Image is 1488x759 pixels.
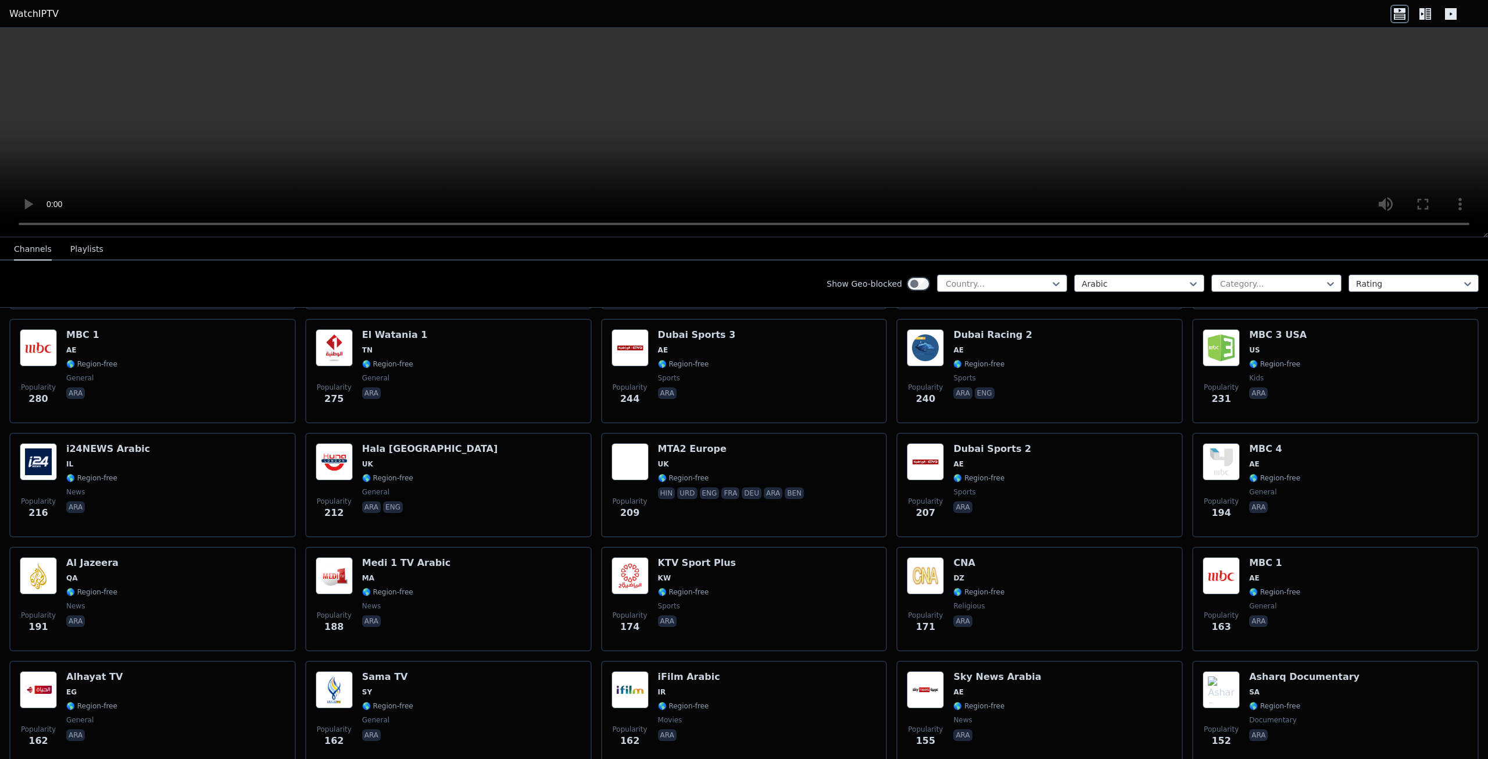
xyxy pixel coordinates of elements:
[1249,473,1300,483] span: 🌎 Region-free
[316,557,353,594] img: Medi 1 TV Arabic
[1249,729,1268,741] p: ara
[362,373,389,383] span: general
[907,671,944,708] img: Sky News Arabia
[14,238,52,261] button: Channels
[362,501,381,513] p: ara
[953,615,972,627] p: ara
[1249,359,1300,369] span: 🌎 Region-free
[1203,557,1240,594] img: MBC 1
[66,615,85,627] p: ara
[1204,611,1239,620] span: Popularity
[611,671,649,708] img: iFilm Arabic
[362,701,413,711] span: 🌎 Region-free
[1249,387,1268,399] p: ara
[611,443,649,480] img: MTA2 Europe
[658,601,680,611] span: sports
[658,701,709,711] span: 🌎 Region-free
[1249,701,1300,711] span: 🌎 Region-free
[658,573,671,583] span: KW
[1249,687,1260,697] span: SA
[620,620,639,634] span: 174
[66,573,78,583] span: QA
[317,611,352,620] span: Popularity
[953,387,972,399] p: ara
[362,487,389,497] span: general
[613,725,648,734] span: Popularity
[316,443,353,480] img: Hala London
[953,573,964,583] span: DZ
[613,383,648,392] span: Popularity
[677,487,697,499] p: urd
[66,487,85,497] span: news
[1249,501,1268,513] p: ara
[953,671,1041,683] h6: Sky News Arabia
[383,501,403,513] p: eng
[953,687,963,697] span: AE
[28,734,48,748] span: 162
[1249,329,1307,341] h6: MBC 3 USA
[1211,392,1231,406] span: 231
[1204,383,1239,392] span: Popularity
[66,373,94,383] span: general
[721,487,739,499] p: fra
[658,715,682,725] span: movies
[907,329,944,366] img: Dubai Racing 2
[21,383,56,392] span: Popularity
[66,671,123,683] h6: Alhayat TV
[20,557,57,594] img: Al Jazeera
[362,359,413,369] span: 🌎 Region-free
[28,392,48,406] span: 280
[1204,497,1239,506] span: Popularity
[20,671,57,708] img: Alhayat TV
[66,729,85,741] p: ara
[362,557,450,569] h6: Medi 1 TV Arabic
[316,671,353,708] img: Sama TV
[658,443,806,455] h6: MTA2 Europe
[324,620,344,634] span: 188
[66,387,85,399] p: ara
[658,329,736,341] h6: Dubai Sports 3
[953,715,972,725] span: news
[658,387,677,399] p: ara
[827,278,902,290] label: Show Geo-blocked
[975,387,995,399] p: eng
[362,573,374,583] span: MA
[916,392,935,406] span: 240
[66,329,117,341] h6: MBC 1
[907,557,944,594] img: CNA
[658,615,677,627] p: ara
[1249,459,1259,469] span: AE
[953,729,972,741] p: ara
[764,487,782,499] p: ara
[1204,725,1239,734] span: Popularity
[66,473,117,483] span: 🌎 Region-free
[20,443,57,480] img: i24NEWS Arabic
[317,383,352,392] span: Popularity
[1249,715,1297,725] span: documentary
[658,687,666,697] span: IR
[953,329,1032,341] h6: Dubai Racing 2
[658,729,677,741] p: ara
[1249,601,1276,611] span: general
[362,671,413,683] h6: Sama TV
[362,443,498,455] h6: Hala [GEOGRAPHIC_DATA]
[362,329,428,341] h6: El Watania 1
[953,459,963,469] span: AE
[362,387,381,399] p: ara
[317,725,352,734] span: Popularity
[66,459,73,469] span: IL
[1249,615,1268,627] p: ara
[66,359,117,369] span: 🌎 Region-free
[953,443,1031,455] h6: Dubai Sports 2
[1249,573,1259,583] span: AE
[66,601,85,611] span: news
[1211,620,1231,634] span: 163
[658,345,668,355] span: AE
[953,473,1004,483] span: 🌎 Region-free
[908,497,943,506] span: Popularity
[362,715,389,725] span: general
[658,587,709,597] span: 🌎 Region-free
[658,359,709,369] span: 🌎 Region-free
[21,497,56,506] span: Popularity
[1249,587,1300,597] span: 🌎 Region-free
